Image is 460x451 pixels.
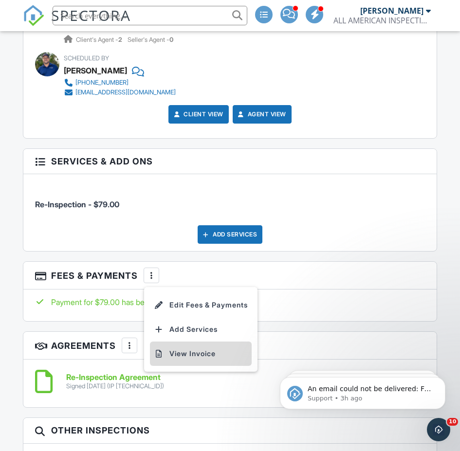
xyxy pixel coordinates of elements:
[333,16,431,25] div: ALL AMERICAN INSPECTION SERVICES
[118,36,122,43] strong: 2
[35,181,425,217] li: Service: Re-Inspection
[66,382,164,390] div: Signed [DATE] (IP [TECHNICAL_ID])
[360,6,423,16] div: [PERSON_NAME]
[53,6,247,25] input: Search everything...
[427,418,450,441] iframe: Intercom live chat
[23,418,437,443] h3: Other Inspections
[75,79,129,87] div: [PHONE_NUMBER]
[23,332,437,360] h3: Agreements
[35,297,425,307] div: Payment for $79.00 has been received.
[75,89,176,96] div: [EMAIL_ADDRESS][DOMAIN_NAME]
[64,78,176,88] a: [PHONE_NUMBER]
[236,109,286,119] a: Agent View
[64,88,176,97] a: [EMAIL_ADDRESS][DOMAIN_NAME]
[64,63,127,78] div: [PERSON_NAME]
[447,418,458,426] span: 10
[128,36,173,43] span: Seller's Agent -
[23,262,437,289] h3: Fees & Payments
[23,5,44,26] img: The Best Home Inspection Software - Spectora
[76,36,124,43] span: Client's Agent -
[64,54,109,62] span: Scheduled By
[23,149,437,174] h3: Services & Add ons
[35,199,119,209] span: Re-Inspection - $79.00
[23,13,131,34] a: SPECTORA
[198,225,262,244] div: Add Services
[265,357,460,425] iframe: Intercom notifications message
[172,109,223,119] a: Client View
[169,36,173,43] strong: 0
[66,373,164,382] h6: Re-Inspection Agreement
[66,373,164,390] a: Re-Inspection Agreement Signed [DATE] (IP [TECHNICAL_ID])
